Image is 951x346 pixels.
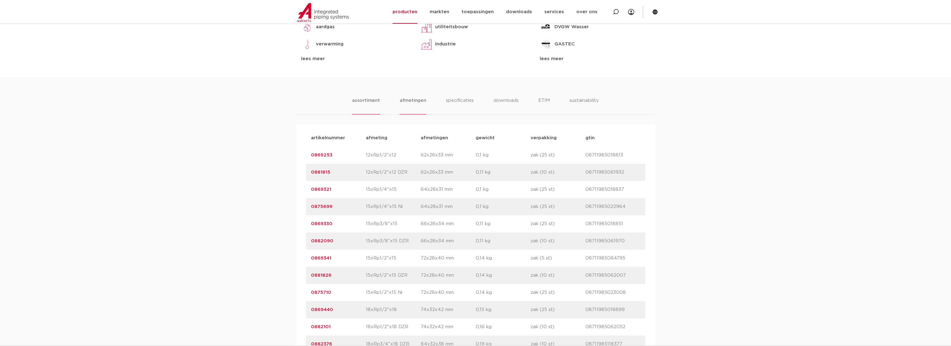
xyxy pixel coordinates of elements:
[421,203,476,210] p: 64x28x31 mm
[531,152,585,159] p: zak (25 st)
[311,290,331,295] a: 0875710
[366,152,421,159] p: 12xRp1/2"x12
[421,152,476,159] p: 62x26x33 mm
[585,152,640,159] p: 08711985018813
[476,306,531,313] p: 0,15 kg
[554,40,575,48] p: GASTEC
[421,186,476,193] p: 64x28x31 mm
[531,186,585,193] p: zak (25 st)
[311,307,333,312] a: 0869440
[531,203,585,210] p: zak (25 st)
[301,38,313,50] img: verwarming
[531,134,585,142] p: verpakking
[476,203,531,210] p: 0,1 kg
[540,55,650,63] div: lees meer
[585,186,640,193] p: 08711985018837
[435,23,468,31] p: utiliteitsbouw
[531,255,585,262] p: zak (5 st)
[311,256,331,260] a: 0869341
[421,255,476,262] p: 72x28x40 mm
[366,272,421,279] p: 15xRp1/2"x15 DZR
[476,220,531,228] p: 0,11 kg
[311,187,331,192] a: 0869321
[421,289,476,296] p: 72x28x40 mm
[476,134,531,142] p: gewicht
[366,134,421,142] p: afmeting
[421,237,476,245] p: 66x28x34 mm
[531,306,585,313] p: zak (25 st)
[316,40,343,48] p: verwarming
[366,237,421,245] p: 15xRp3/8"x15 DZR
[311,134,366,142] p: artikelnummer
[531,237,585,245] p: zak (10 st)
[366,169,421,176] p: 12xRp1/2"x12 DZR
[352,97,380,114] li: assortiment
[531,220,585,228] p: zak (25 st)
[366,323,421,331] p: 18xRp1/2"x18 DZR
[554,23,589,31] p: DVGW Wasser
[531,272,585,279] p: zak (10 st)
[569,97,599,114] li: sustainability
[301,21,313,33] img: aardgas
[311,221,332,226] a: 0869330
[585,323,640,331] p: 08711985062052
[476,272,531,279] p: 0,14 kg
[531,289,585,296] p: zak (25 st)
[531,323,585,331] p: zak (10 st)
[476,323,531,331] p: 0,16 kg
[476,169,531,176] p: 0,11 kg
[446,97,474,114] li: specificaties
[540,38,552,50] img: GASTEC
[366,203,421,210] p: 15xRp1/4"x15 Ni
[476,152,531,159] p: 0,1 kg
[421,272,476,279] p: 72x28x40 mm
[366,289,421,296] p: 15xRp1/2"x15 Ni
[420,38,433,50] img: industrie
[585,255,640,262] p: 08711985084795
[585,289,640,296] p: 08711985023008
[421,220,476,228] p: 66x28x34 mm
[421,169,476,176] p: 62x26x33 mm
[311,273,332,278] a: 0881826
[585,272,640,279] p: 08711985062007
[585,306,640,313] p: 08711985018899
[585,203,640,210] p: 08711985022964
[301,55,411,63] div: lees meer
[540,21,552,33] img: DVGW Wasser
[435,40,456,48] p: industrie
[421,306,476,313] p: 74x32x42 mm
[476,255,531,262] p: 0,14 kg
[476,237,531,245] p: 0,11 kg
[585,169,640,176] p: 08711985061932
[311,325,331,329] a: 0882101
[311,204,332,209] a: 0875699
[316,23,335,31] p: aardgas
[585,220,640,228] p: 08711985018851
[311,170,330,175] a: 0881815
[311,239,333,243] a: 0882090
[476,186,531,193] p: 0,1 kg
[538,97,550,114] li: ETIM
[585,134,640,142] p: gtin
[531,169,585,176] p: zak (10 st)
[420,21,433,33] img: utiliteitsbouw
[366,186,421,193] p: 15xRp1/4"x15
[421,134,476,142] p: afmetingen
[366,255,421,262] p: 15xRp1/2"x15
[493,97,519,114] li: downloads
[585,237,640,245] p: 08711985061970
[421,323,476,331] p: 74x32x42 mm
[366,306,421,313] p: 18xRp1/2"x18
[366,220,421,228] p: 15xRp3/8"x15
[400,97,426,114] li: afmetingen
[476,289,531,296] p: 0,14 kg
[311,153,332,157] a: 0869253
